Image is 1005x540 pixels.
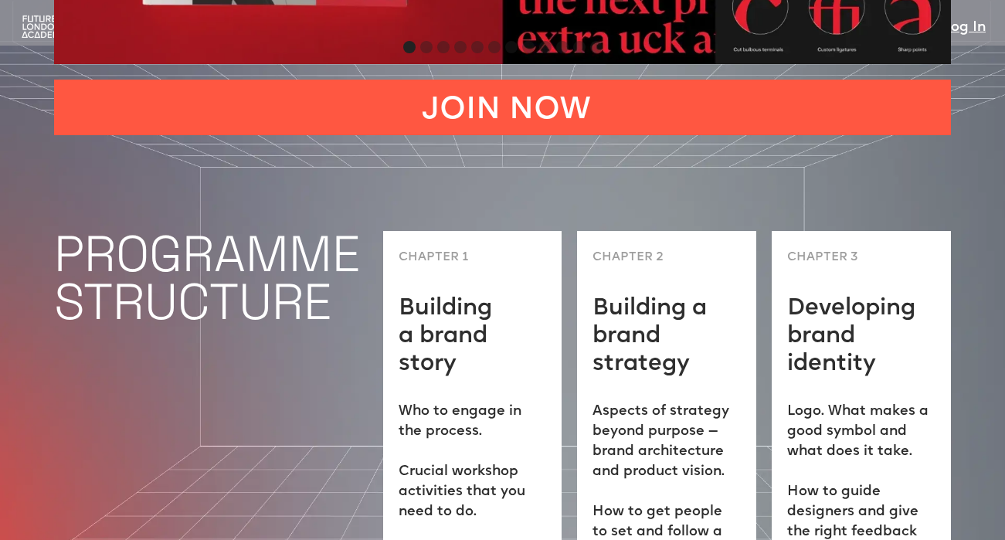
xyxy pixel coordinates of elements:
div: Show slide 3 of 12 [437,41,450,53]
div: Show slide 4 of 12 [454,41,467,53]
a: Log In [943,17,986,39]
div: Show slide 10 of 12 [556,41,569,53]
h1: PROGRAMME STRUCTURE [54,230,368,326]
div: Show slide 11 of 12 [573,41,586,53]
h2: Building a brand story [399,295,547,379]
a: JOIN NOW [54,80,951,135]
h2: Developing brand identity [787,295,935,379]
h2: Building a brand strategy [592,295,741,379]
div: Show slide 12 of 12 [590,41,603,53]
div: Show slide 6 of 12 [488,41,501,53]
div: Show slide 2 of 12 [420,41,433,53]
p: CHAPTER 3 [787,246,858,268]
p: Who to engage in the process. ‍ Crucial workshop activities that you need to do. [399,402,547,522]
div: Show slide 8 of 12 [522,41,535,53]
p: CHAPTER 2 [592,246,664,268]
div: Show slide 5 of 12 [471,41,484,53]
div: Show slide 7 of 12 [505,41,518,53]
p: CHAPTER 1 [399,246,468,268]
div: Show slide 1 of 12 [403,41,416,53]
div: Show slide 9 of 12 [539,41,552,53]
